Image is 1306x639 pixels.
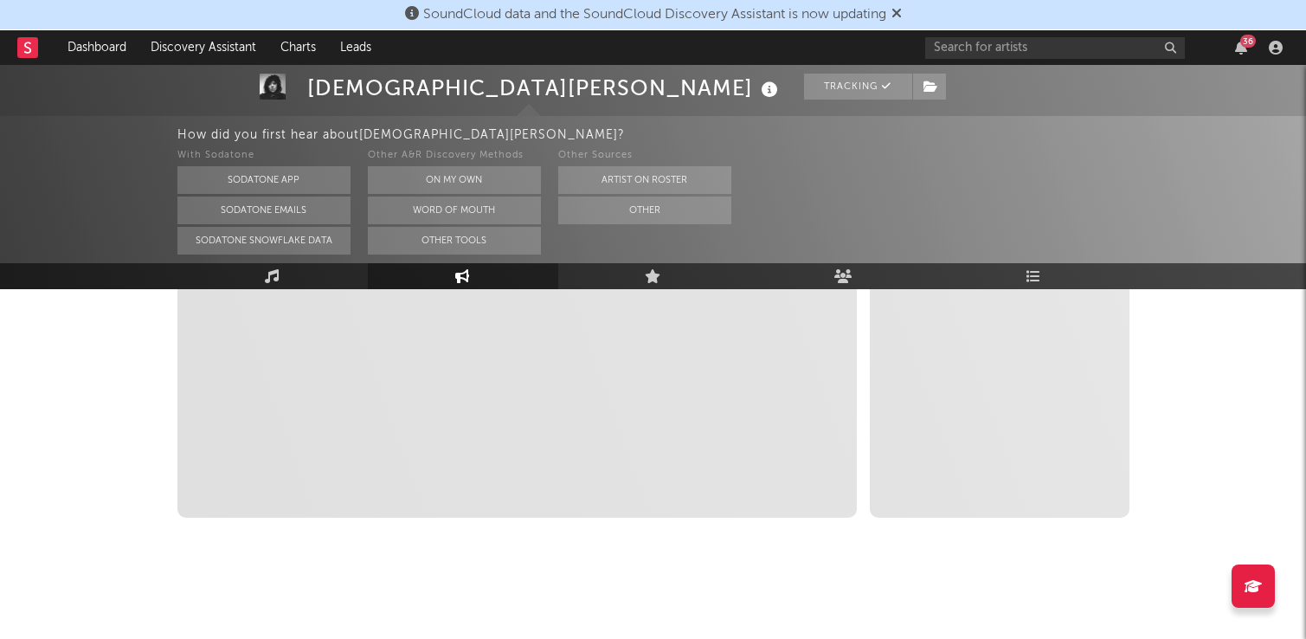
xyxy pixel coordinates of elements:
span: SoundCloud data and the SoundCloud Discovery Assistant is now updating [423,8,886,22]
input: Search for artists [925,37,1185,59]
div: Other A&R Discovery Methods [368,145,541,166]
button: Other Tools [368,227,541,255]
button: Word Of Mouth [368,197,541,224]
button: Sodatone App [177,166,351,194]
a: Discovery Assistant [138,30,268,65]
button: 36 [1235,41,1247,55]
button: Sodatone Snowflake Data [177,227,351,255]
span: Dismiss [891,8,902,22]
button: On My Own [368,166,541,194]
div: 36 [1240,35,1256,48]
button: Sodatone Emails [177,197,351,224]
a: Dashboard [55,30,138,65]
a: Leads [328,30,383,65]
div: [DEMOGRAPHIC_DATA][PERSON_NAME] [307,74,782,102]
div: Other Sources [558,145,731,166]
button: Tracking [804,74,912,100]
a: Charts [268,30,328,65]
button: Other [558,197,731,224]
div: With Sodatone [177,145,351,166]
button: Artist on Roster [558,166,731,194]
